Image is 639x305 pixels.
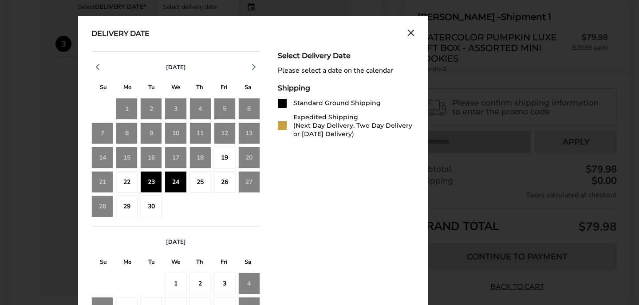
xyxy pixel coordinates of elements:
button: [DATE] [162,63,189,71]
div: Please select a date on the calendar [278,66,414,75]
div: T [188,82,212,95]
div: Standard Ground Shipping [293,99,381,107]
div: S [236,256,260,270]
div: S [236,82,260,95]
div: F [212,82,236,95]
div: Shipping [278,84,414,92]
div: T [140,256,164,270]
div: Select Delivery Date [278,51,414,60]
div: T [140,82,164,95]
div: W [164,82,188,95]
button: Close calendar [407,29,414,39]
div: Delivery Date [91,29,150,39]
div: M [115,82,139,95]
div: W [164,256,188,270]
div: F [212,256,236,270]
div: Expedited Shipping (Next Day Delivery, Two Day Delivery or [DATE] Delivery) [293,113,414,138]
span: [DATE] [166,238,186,246]
div: S [91,82,115,95]
div: M [115,256,139,270]
div: T [188,256,212,270]
div: S [91,256,115,270]
span: [DATE] [166,63,186,71]
button: [DATE] [162,238,189,246]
